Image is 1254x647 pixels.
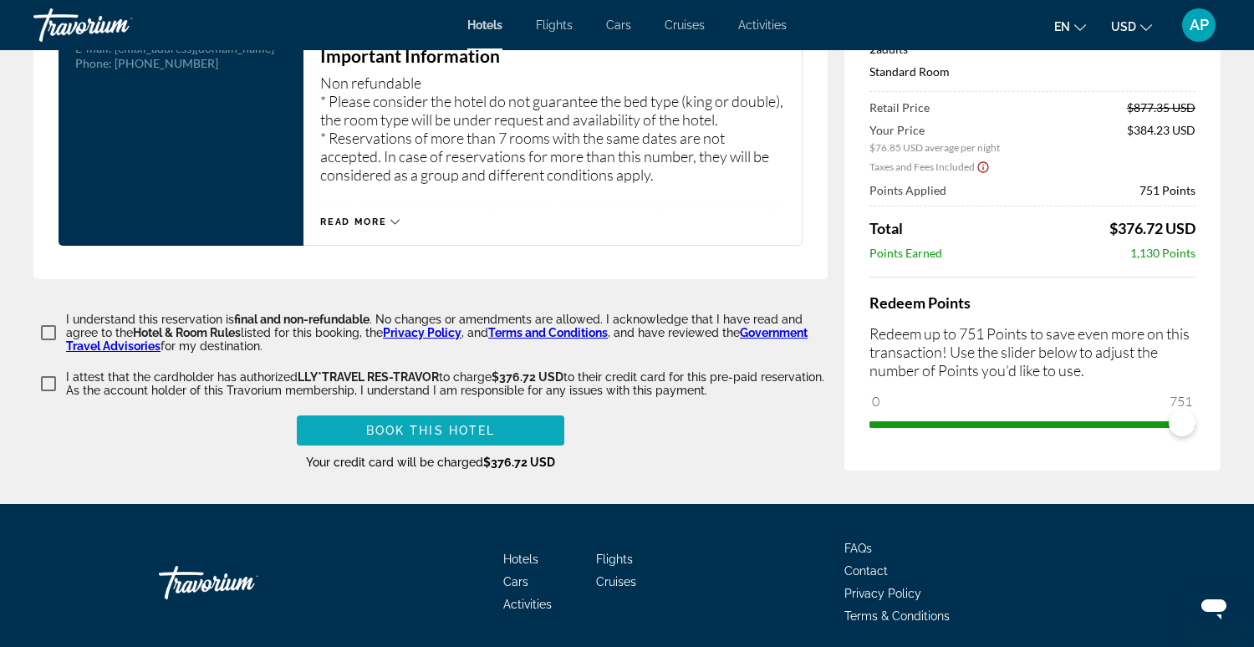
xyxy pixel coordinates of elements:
button: Read more [320,216,400,228]
a: Cruises [596,575,636,588]
span: $376.72 USD [492,370,563,384]
a: Contact [844,564,888,578]
a: Hotels [503,553,538,566]
span: Taxes and Fees Included [869,160,975,172]
a: Privacy Policy [383,326,461,339]
span: $376.72 USD [1109,219,1195,237]
span: Retail Price [869,100,930,115]
span: Book this hotel [366,424,496,437]
span: AP [1190,17,1209,33]
span: Hotel & Room Rules [133,326,241,339]
a: Cars [503,575,528,588]
span: 0 [869,391,882,411]
span: : [PHONE_NUMBER] [109,56,218,70]
span: 751 [1167,391,1195,411]
button: User Menu [1177,8,1221,43]
span: 1,130 Points [1130,246,1195,260]
a: Activities [738,18,787,32]
button: Change language [1054,14,1086,38]
span: E-mail [75,41,109,55]
p: I understand this reservation is . No changes or amendments are allowed. I acknowledge that I hav... [66,313,828,353]
span: Your Price [869,123,1000,137]
button: Change currency [1111,14,1152,38]
p: Standard Room [869,64,1195,79]
a: Cruises [665,18,705,32]
span: final and non-refundable [234,313,370,326]
iframe: Button to launch messaging window [1187,580,1241,634]
h4: Redeem Points [869,293,1195,312]
span: 751 Points [1139,183,1195,197]
p: Non refundable * Please consider the hotel do not guarantee the bed type (king or double), the ro... [320,74,785,199]
span: Phone [75,56,109,70]
p: Redeem up to 751 Points to save even more on this transaction! Use the slider below to adjust the... [869,324,1195,380]
h3: Important Information [320,47,785,65]
span: $877.35 USD [1127,100,1195,115]
a: Hotels [467,18,502,32]
button: Show Taxes and Fees breakdown [869,158,990,175]
span: en [1054,20,1070,33]
span: : [EMAIL_ADDRESS][DOMAIN_NAME] [109,41,274,55]
span: LLY*TRAVEL RES-TRAVOR [298,370,439,384]
span: Read more [320,217,386,227]
button: Book this hotel [297,415,564,446]
span: $384.23 USD [1127,123,1195,154]
a: Government Travel Advisories [66,326,808,353]
a: Terms and Conditions [488,326,608,339]
a: FAQs [844,542,872,555]
span: $76.85 USD average per night [869,141,1000,154]
a: Terms & Conditions [844,609,950,623]
a: Privacy Policy [844,587,921,600]
a: Cars [606,18,631,32]
button: Show Taxes and Fees disclaimer [976,159,990,174]
a: Flights [536,18,573,32]
span: Points Applied [869,183,946,197]
a: Flights [596,553,633,566]
span: USD [1111,20,1136,33]
span: Total [869,219,903,237]
span: Points Earned [869,246,942,260]
a: Travorium [33,3,201,47]
p: I attest that the cardholder has authorized to charge to their credit card for this pre-paid rese... [66,370,828,397]
span: ngx-slider [1169,410,1195,436]
span: $376.72 USD [483,456,555,469]
a: Activities [503,598,552,611]
span: Your credit card will be charged [306,456,555,469]
a: Travorium [159,558,326,608]
ngx-slider: ngx-slider [869,421,1195,425]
